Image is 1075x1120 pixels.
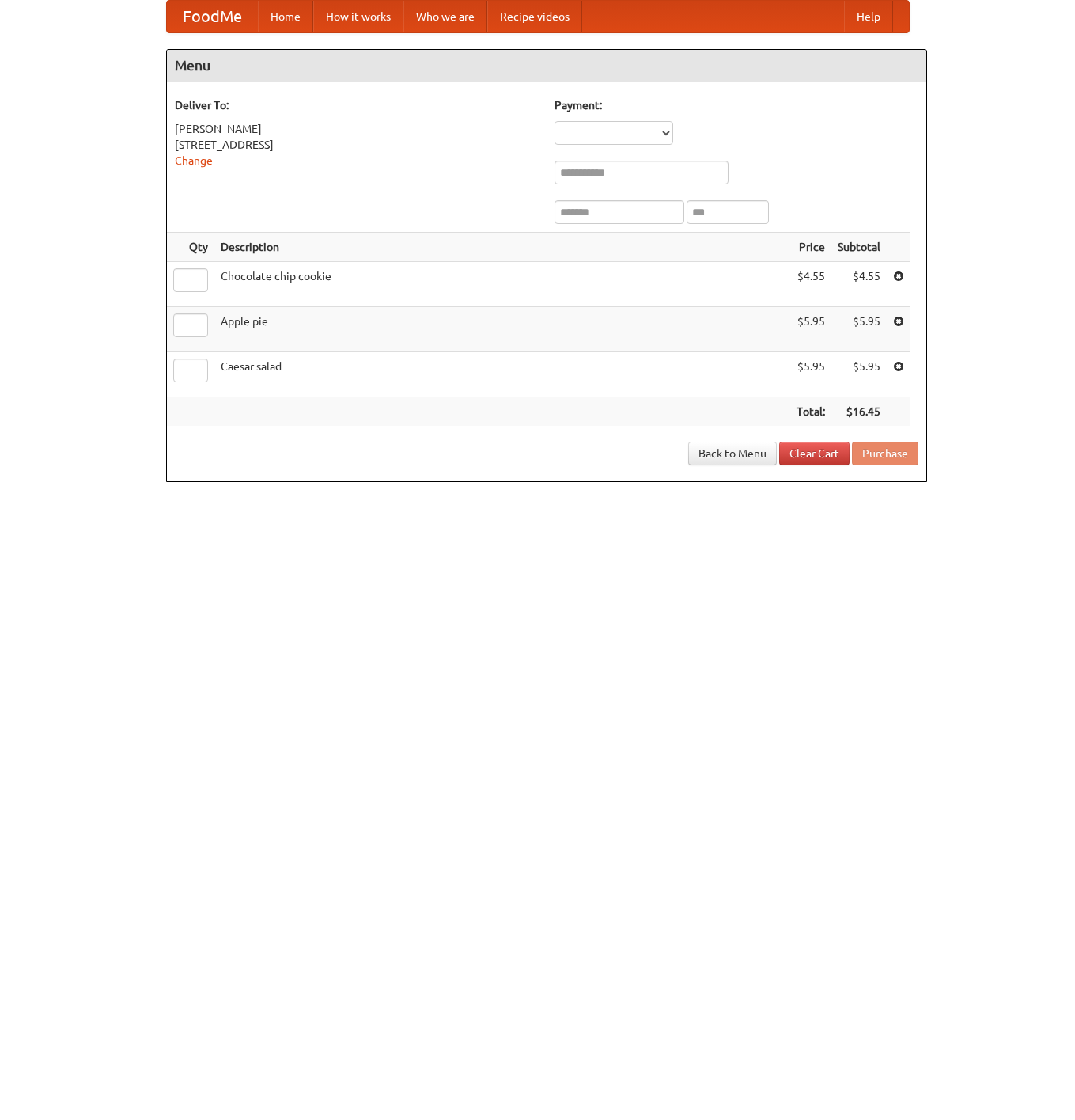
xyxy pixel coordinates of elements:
[831,307,887,352] td: $5.95
[831,352,887,397] td: $5.95
[175,137,539,153] div: [STREET_ADDRESS]
[313,1,403,32] a: How it works
[831,262,887,307] td: $4.55
[167,1,258,32] a: FoodMe
[403,1,487,32] a: Who we are
[487,1,582,32] a: Recipe videos
[175,154,213,167] a: Change
[831,233,887,262] th: Subtotal
[214,352,790,397] td: Caesar salad
[167,50,926,82] h4: Menu
[831,397,887,427] th: $16.45
[779,442,850,465] a: Clear Cart
[790,307,831,352] td: $5.95
[790,233,831,262] th: Price
[844,1,893,32] a: Help
[214,262,790,307] td: Chocolate chip cookie
[852,442,918,465] button: Purchase
[790,352,831,397] td: $5.95
[555,97,918,113] h5: Payment:
[175,97,539,113] h5: Deliver To:
[214,233,790,262] th: Description
[790,397,831,427] th: Total:
[167,233,214,262] th: Qty
[258,1,313,32] a: Home
[790,262,831,307] td: $4.55
[688,442,777,465] a: Back to Menu
[214,307,790,352] td: Apple pie
[175,121,539,137] div: [PERSON_NAME]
